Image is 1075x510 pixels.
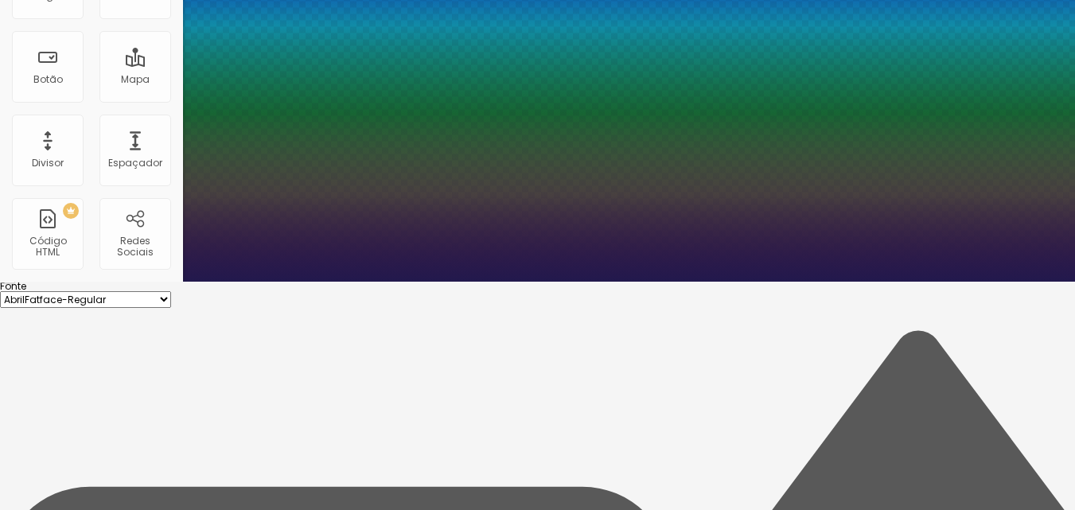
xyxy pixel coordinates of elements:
font: Espaçador [108,156,162,169]
font: Código HTML [29,234,67,259]
font: Redes Sociais [117,234,154,259]
font: Divisor [32,156,64,169]
font: Mapa [121,72,150,86]
font: Botão [33,72,63,86]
